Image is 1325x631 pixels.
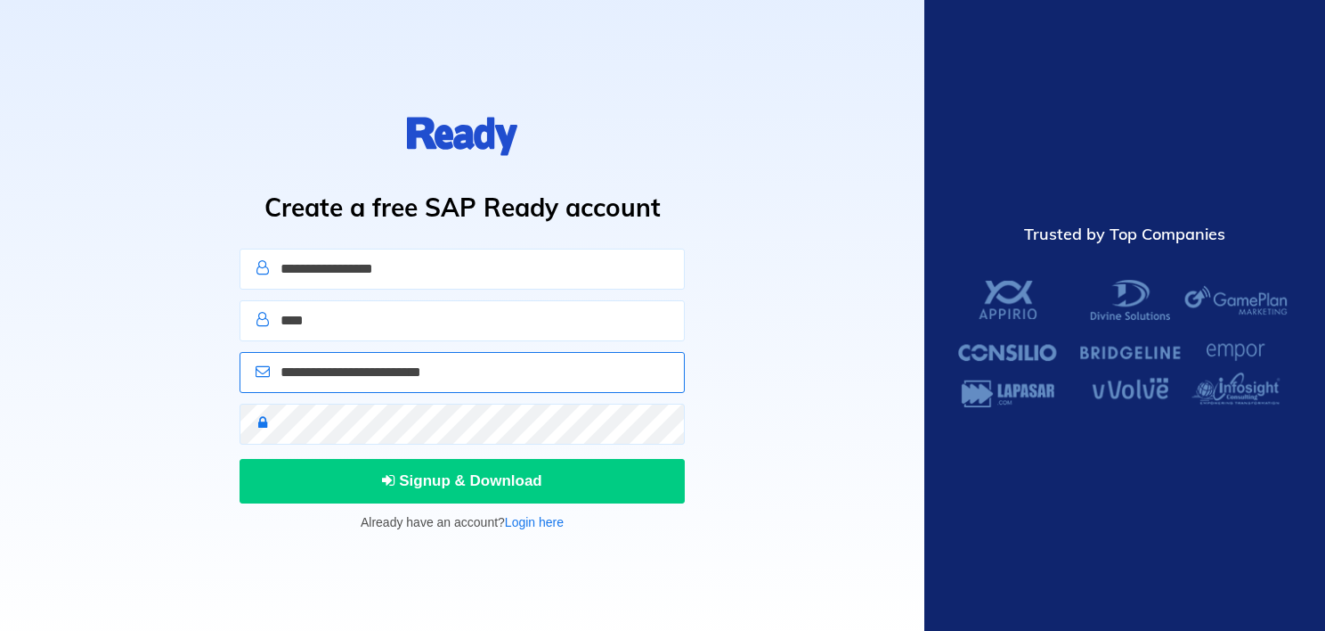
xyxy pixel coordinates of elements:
[407,112,517,160] img: logo
[505,515,564,529] a: Login here
[240,459,685,504] button: Signup & Download
[955,277,1294,408] img: SAP Ready Customers
[955,223,1294,246] div: Trusted by Top Companies
[382,472,542,489] span: Signup & Download
[233,189,691,226] h1: Create a free SAP Ready account
[240,512,685,532] p: Already have an account?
